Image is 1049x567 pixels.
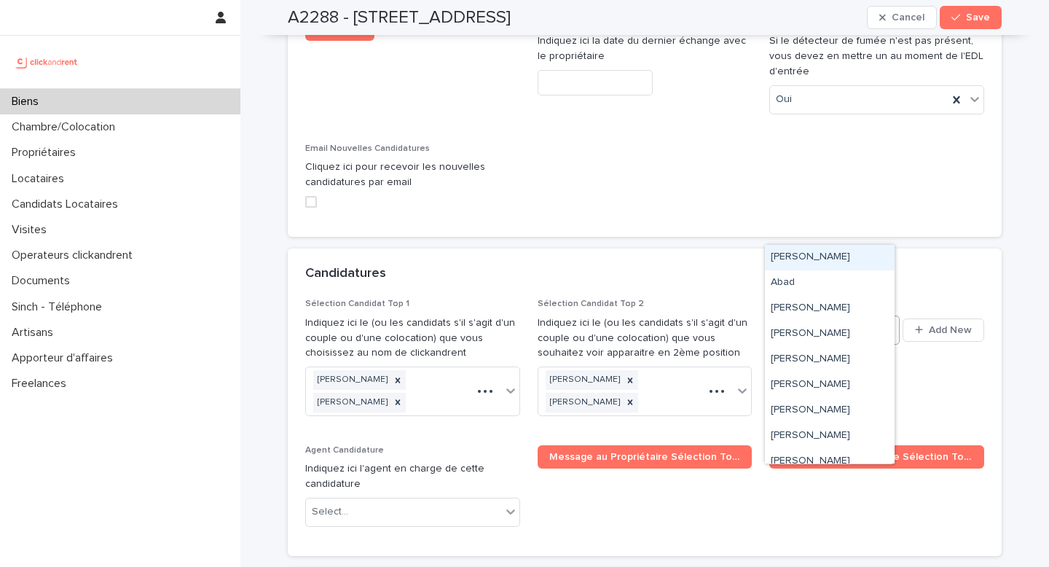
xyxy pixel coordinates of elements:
p: Chambre/Colocation [6,120,127,134]
span: Agent Candidature [305,446,384,455]
span: Sélection Candidat Top 2 [538,300,644,308]
p: Apporteur d'affaires [6,351,125,365]
p: Documents [6,274,82,288]
p: Indiquez ici le (ou les candidats s'il s'agit d'un couple ou d'une colocation) que vous souhaitez... [538,316,753,361]
button: Cancel [867,6,937,29]
div: Abad [765,270,895,296]
div: Aarushi Srivastava [765,245,895,270]
div: Abdelnour ABDALLAH [765,423,895,449]
span: Sélection Candidat Top 1 [305,300,409,308]
div: [PERSON_NAME] [546,393,622,412]
span: Message au Propriétaire Sélection Top 1 [549,452,741,462]
p: Indiquez ici le (ou les candidats s'il s'agit d'un couple ou d'une colocation) que vous choisisse... [305,316,520,361]
span: Oui [776,92,792,107]
button: Add New [903,318,984,342]
p: Si le détecteur de fumée n'est pas présent, vous devez en mettre un au moment de l'EDL d'entrée [769,34,984,79]
p: Sinch - Téléphone [6,300,114,314]
div: Abdel el ali Akherraz [765,321,895,347]
span: Save [966,12,990,23]
p: Artisans [6,326,65,340]
p: Indiquez ici l'agent en charge de cette candidature [305,461,520,492]
div: Abdelkader Drissi [765,372,895,398]
p: Operateurs clickandrent [6,249,144,262]
p: Biens [6,95,50,109]
div: Abdelmalek Benbrahim [765,398,895,423]
div: Select... [312,504,348,520]
div: Abdou Dieng [765,449,895,474]
img: UCB0brd3T0yccxBKYDjQ [12,47,82,77]
a: Message au Propriétaire Sélection Top 1 [538,445,753,469]
button: Save [940,6,1002,29]
div: Abdalaye DIABIRA [765,296,895,321]
span: Add New [929,325,972,335]
div: [PERSON_NAME] [546,370,622,390]
h2: A2288 - [STREET_ADDRESS] [288,7,511,28]
h2: Candidatures [305,266,386,282]
p: Indiquez ici la date du dernier échange avec le propriétaire [538,34,753,64]
p: Locataires [6,172,76,186]
p: Candidats Locataires [6,198,130,211]
div: [PERSON_NAME] [313,393,390,412]
div: Abdelfatsah Dagmoune [765,347,895,372]
p: Freelances [6,377,78,391]
span: Email Nouvelles Candidatures [305,144,430,153]
div: [PERSON_NAME] [313,370,390,390]
span: Cancel [892,12,924,23]
p: Visites [6,223,58,237]
p: Cliquez ici pour recevoir les nouvelles candidatures par email [305,160,520,190]
p: Propriétaires [6,146,87,160]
